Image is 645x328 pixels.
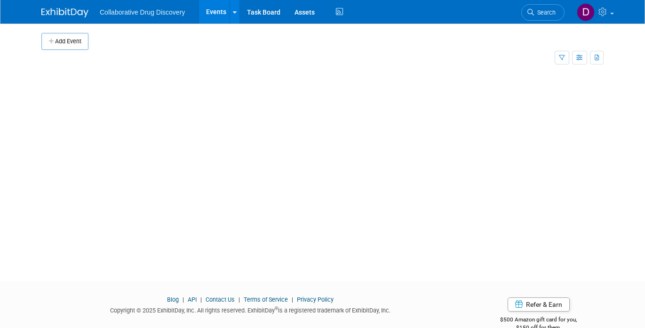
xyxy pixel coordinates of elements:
[534,9,556,16] span: Search
[41,304,460,315] div: Copyright © 2025 ExhibitDay, Inc. All rights reserved. ExhibitDay is a registered trademark of Ex...
[167,296,179,303] a: Blog
[206,296,235,303] a: Contact Us
[180,296,186,303] span: |
[41,8,88,17] img: ExhibitDay
[289,296,295,303] span: |
[198,296,204,303] span: |
[297,296,334,303] a: Privacy Policy
[577,3,595,21] img: Daniel Castro
[188,296,197,303] a: API
[236,296,242,303] span: |
[521,4,565,21] a: Search
[275,306,278,311] sup: ®
[508,297,570,312] a: Refer & Earn
[244,296,288,303] a: Terms of Service
[100,8,185,16] span: Collaborative Drug Discovery
[41,33,88,50] button: Add Event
